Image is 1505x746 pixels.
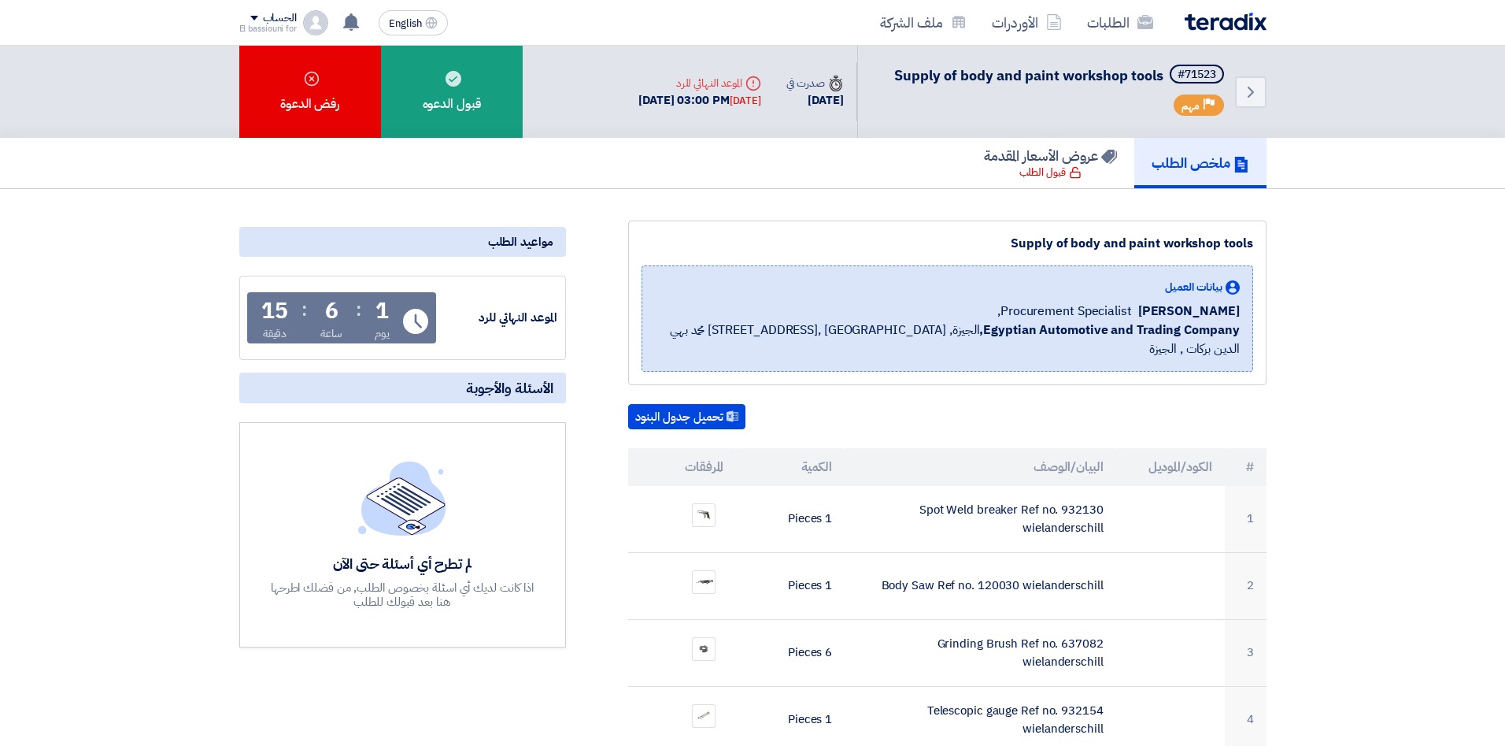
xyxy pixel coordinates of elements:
[358,461,446,535] img: empty_state_list.svg
[894,65,1227,87] h5: Supply of body and paint workshop tools
[984,147,1117,165] h5: عروض الأسعار المقدمة
[628,404,745,429] button: تحميل جدول البنود
[693,575,715,589] img: Body_Saw_1758550547155.png
[638,91,761,109] div: [DATE] 03:00 PM
[655,321,1240,358] span: الجيزة, [GEOGRAPHIC_DATA] ,[STREET_ADDRESS] محمد بهي الدين بركات , الجيزة
[1181,98,1200,113] span: مهم
[736,448,845,486] th: الكمية
[381,46,523,138] div: قبول الدعوه
[1225,552,1266,619] td: 2
[997,302,1132,321] span: Procurement Specialist,
[439,309,557,327] div: الموعد النهائي للرد
[894,65,1163,86] span: Supply of body and paint workshop tools
[1225,619,1266,686] td: 3
[303,10,328,35] img: profile_test.png
[1138,302,1240,321] span: [PERSON_NAME]
[693,709,715,722] img: Telescopic_gauge_1758550597767.png
[1225,486,1266,553] td: 1
[1074,4,1166,41] a: الطلبات
[1116,448,1225,486] th: الكود/الموديل
[375,325,390,342] div: يوم
[263,325,287,342] div: دقيقة
[1178,69,1216,80] div: #71523
[786,91,843,109] div: [DATE]
[638,75,761,91] div: الموعد النهائي للرد
[845,619,1116,686] td: Grinding Brush Ref no. 637082 wielanderschill
[730,93,761,109] div: [DATE]
[356,295,361,324] div: :
[967,138,1134,188] a: عروض الأسعار المقدمة قبول الطلب
[1185,13,1266,31] img: Teradix logo
[786,75,843,91] div: صدرت في
[301,295,307,324] div: :
[1165,279,1222,295] span: بيانات العميل
[736,552,845,619] td: 1 Pieces
[628,448,737,486] th: المرفقات
[693,508,715,522] img: Spot_Weld_breaker_1758550537516.png
[261,300,288,322] div: 15
[845,448,1116,486] th: البيان/الوصف
[239,227,566,257] div: مواعيد الطلب
[375,300,389,322] div: 1
[263,12,297,25] div: الحساب
[845,552,1116,619] td: Body Saw Ref no. 120030 wielanderschill
[845,486,1116,553] td: Spot Weld breaker Ref no. 932130 wielanderschill
[736,619,845,686] td: 6 Pieces
[268,581,536,609] div: اذا كانت لديك أي اسئلة بخصوص الطلب, من فضلك اطرحها هنا بعد قبولك للطلب
[1134,138,1266,188] a: ملخص الطلب
[979,4,1074,41] a: الأوردرات
[867,4,979,41] a: ملف الشركة
[1225,448,1266,486] th: #
[979,321,1239,340] b: Egyptian Automotive and Trading Company,
[389,18,422,29] span: English
[268,555,536,573] div: لم تطرح أي أسئلة حتى الآن
[693,642,715,656] img: Wire_Brush_1758550585656.png
[239,46,381,138] div: رفض الدعوة
[320,325,343,342] div: ساعة
[642,234,1253,253] div: Supply of body and paint workshop tools
[466,379,553,397] span: الأسئلة والأجوبة
[1152,154,1249,172] h5: ملخص الطلب
[736,486,845,553] td: 1 Pieces
[325,300,338,322] div: 6
[379,10,448,35] button: English
[1019,165,1082,180] div: قبول الطلب
[239,24,297,33] div: El bassiouni for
